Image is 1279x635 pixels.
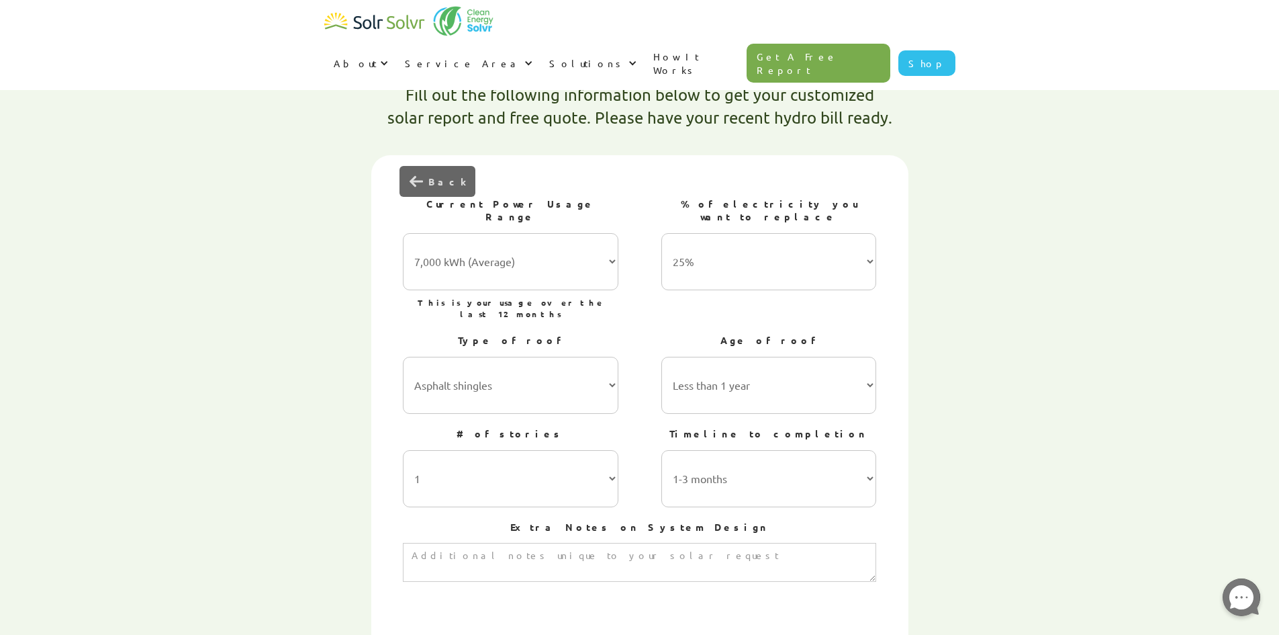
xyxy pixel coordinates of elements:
[549,56,625,70] div: Solutions
[395,43,540,83] div: Service Area
[403,521,876,534] h2: Extra Notes on System Design
[661,427,877,441] h2: Timeline to completion
[403,427,618,441] h2: # of stories
[661,334,877,347] h2: Age of roof
[387,83,892,128] h1: Fill out the following information below to get your customized solar report and free quote. Plea...
[428,175,465,188] div: Back
[334,56,377,70] div: About
[661,198,877,224] h2: % of electricity you want to replace
[540,43,644,83] div: Solutions
[747,44,890,83] a: Get A Free Report
[399,183,880,596] div: 3 of 4
[403,334,618,347] h2: Type of roof
[324,43,395,83] div: About
[898,50,955,76] a: Shop
[403,297,618,320] h2: This is your usage over the last 12 months
[403,198,618,224] h2: Current Power Usage Range
[399,166,475,197] div: previous slide
[405,56,521,70] div: Service Area
[644,36,747,90] a: How It Works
